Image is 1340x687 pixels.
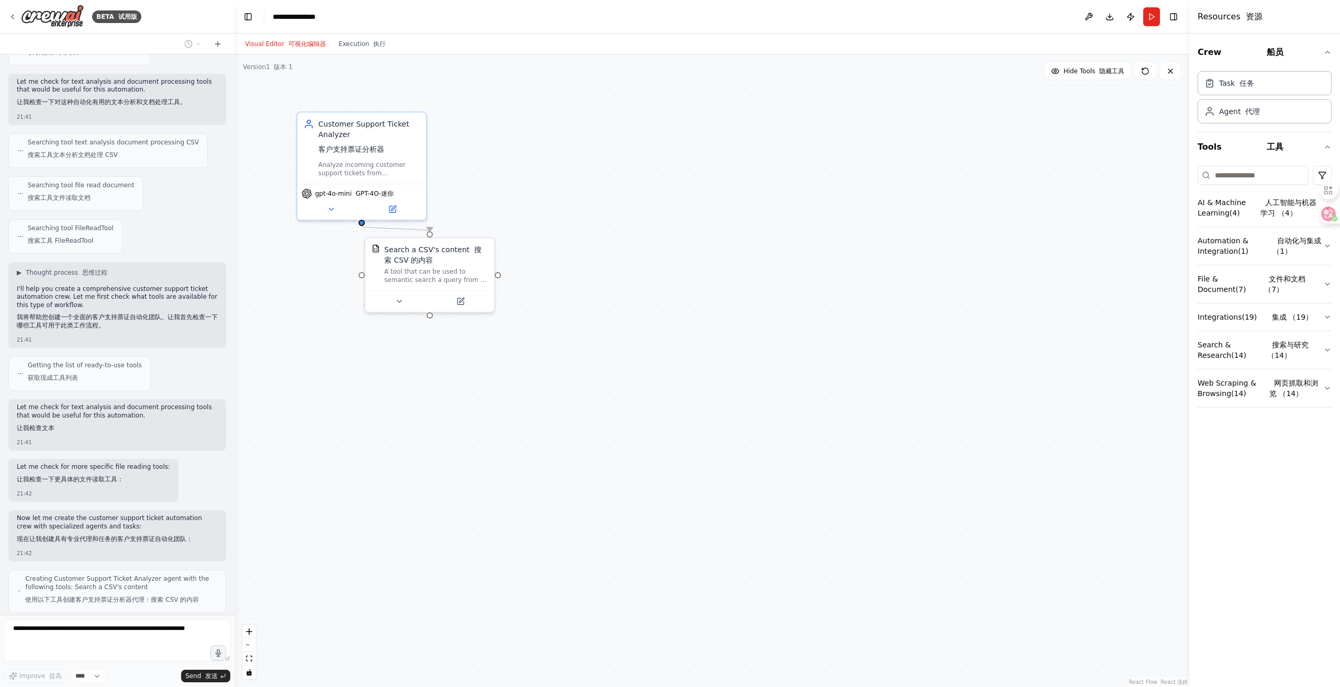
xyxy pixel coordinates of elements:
[82,269,107,276] font: 思维过程
[315,189,394,198] span: gpt-4o-mini
[318,119,420,159] div: Customer Support Ticket Analyzer
[318,161,420,177] div: Analyze incoming customer support tickets from {ticket_source} to categorize them by urgency leve...
[28,224,114,249] span: Searching tool FileReadTool
[1269,379,1318,398] font: 网页抓取和浏览 （14）
[49,672,62,680] font: 提高
[1267,47,1283,57] font: 船员
[1198,265,1332,303] button: File & Document(7) 文件和文档 （7）
[273,12,328,22] nav: breadcrumb
[205,672,218,680] font: 发送
[363,203,422,216] button: Open in side panel
[1219,78,1254,88] div: Task
[17,463,170,488] p: Let me check for more specific file reading tools:
[384,244,488,265] div: Search a CSV's content
[1198,303,1332,331] button: Integrations(19) 集成 （19）
[28,138,199,163] span: Searching tool text analysis document processing CSV
[1267,341,1309,359] font: 搜索与研究 （14）
[1129,679,1188,685] a: React Flow attribution
[243,63,293,71] div: Version 1
[17,549,218,557] div: 21:42
[372,244,380,253] img: CSVSearchTool
[17,285,218,334] p: I'll help you create a comprehensive customer support ticket automation crew. Let me first check ...
[28,194,91,201] font: 搜索工具文件读取文档
[274,63,292,71] font: 版本 1
[1198,189,1332,227] button: AI & Machine Learning(4) 人工智能与机器学习 （4）
[17,268,21,277] span: ▶
[28,151,118,159] font: 搜索工具文本分析文档处理 CSV
[25,575,217,608] span: Creating Customer Support Ticket Analyzer agent with the following tools: Search a CSV's content
[1166,9,1181,24] button: Hide right sidebar
[17,78,218,111] p: Let me check for text analysis and document processing tools that would be useful for this automa...
[1198,10,1263,23] h4: Resources
[1099,67,1124,75] font: 隐藏工具
[242,652,256,666] button: fit view
[1161,679,1188,685] font: React 流程
[118,13,137,20] font: 试用版
[17,98,186,106] font: 让我检查一下对这种自动化有用的文本分析和文档处理工具。
[364,237,495,313] div: CSVSearchToolSearch a CSV's content 搜索 CSV 的内容A tool that can be used to semantic search a query ...
[17,313,218,329] font: 我将帮助您创建一个全面的客户支持票证自动化团队。让我首先检查一下哪些工具可用于此类工作流程。
[181,670,230,682] button: Send 发送
[1198,227,1332,265] button: Automation & Integration(1) 自动化与集成 （1）
[1198,132,1332,162] button: Tools 工具
[332,38,393,50] button: Execution
[1245,107,1260,116] font: 代理
[239,38,332,50] button: Visual Editor
[1267,142,1283,152] font: 工具
[242,625,256,638] button: zoom in
[1198,38,1332,67] button: Crew 船员
[384,267,488,284] div: A tool that can be used to semantic search a query from a CSV's content.
[1198,331,1332,369] button: Search & Research(14) 搜索与研究 （14）
[356,221,435,236] g: Edge from 1e399b07-902c-4c4d-a5f4-d1e2fa3af5cd to 1d973f67-94c1-429b-b396-9ad4df8dcb00
[288,40,326,48] font: 可视化编辑器
[28,49,78,56] font: 获取现成工具列表
[25,596,199,603] font: 使用以下工具创建客户支持票证分析器代理：搜索 CSV 的内容
[19,672,62,680] span: Improve
[1198,162,1332,416] div: Tools 工具
[28,374,78,381] font: 获取现成工具列表
[4,669,66,683] button: Improve 提高
[1272,236,1321,255] font: 自动化与集成 （1）
[1045,63,1131,80] button: Hide Tools 隐藏工具
[28,181,135,206] span: Searching tool file read document
[26,268,107,277] span: Thought process
[28,237,93,244] font: 搜索工具 FileReadTool
[185,672,218,680] span: Send
[373,40,386,48] font: 执行
[241,9,255,24] button: Hide left sidebar
[1219,106,1260,117] div: Agent
[242,638,256,652] button: zoom out
[355,190,394,197] font: GPT-4O-迷你
[242,625,256,679] div: React Flow controls
[242,666,256,679] button: toggle interactivity
[1260,198,1316,217] font: 人工智能与机器学习 （4）
[17,268,107,277] button: ▶Thought process 思维过程
[17,403,218,436] p: Let me check for text analysis and document processing tools that would be useful for this automa...
[17,424,54,432] font: 让我检查文本
[1264,275,1305,294] font: 文件和文档 （7）
[92,10,141,23] div: BETA
[21,5,84,28] img: Logo
[210,645,226,661] button: Click to speak your automation idea
[1198,67,1332,132] div: Crew 船员
[17,514,218,547] p: Now let me create the customer support ticket automation crew with specialized agents and tasks:
[318,145,384,153] font: 客户支持票证分析器
[17,336,218,344] div: 21:41
[296,111,427,221] div: Customer Support Ticket Analyzer客户支持票证分析器Analyze incoming customer support tickets from {ticket_s...
[431,295,490,308] button: Open in side panel
[28,361,142,386] span: Getting the list of ready-to-use tools
[1272,313,1313,321] font: 集成 （19）
[1198,369,1332,407] button: Web Scraping & Browsing(14) 网页抓取和浏览 （14）
[17,438,218,446] div: 21:41
[209,38,226,50] button: Start a new chat
[17,476,124,483] font: 让我检查一下更具体的文件读取工具：
[17,113,218,121] div: 21:41
[1246,12,1263,21] font: 资源
[180,38,205,50] button: Switch to previous chat
[1239,79,1254,87] font: 任务
[17,490,170,498] div: 21:42
[17,535,193,543] font: 现在让我创建具有专业代理和任务的客户支持票证自动化团队：
[1064,67,1124,75] span: Hide Tools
